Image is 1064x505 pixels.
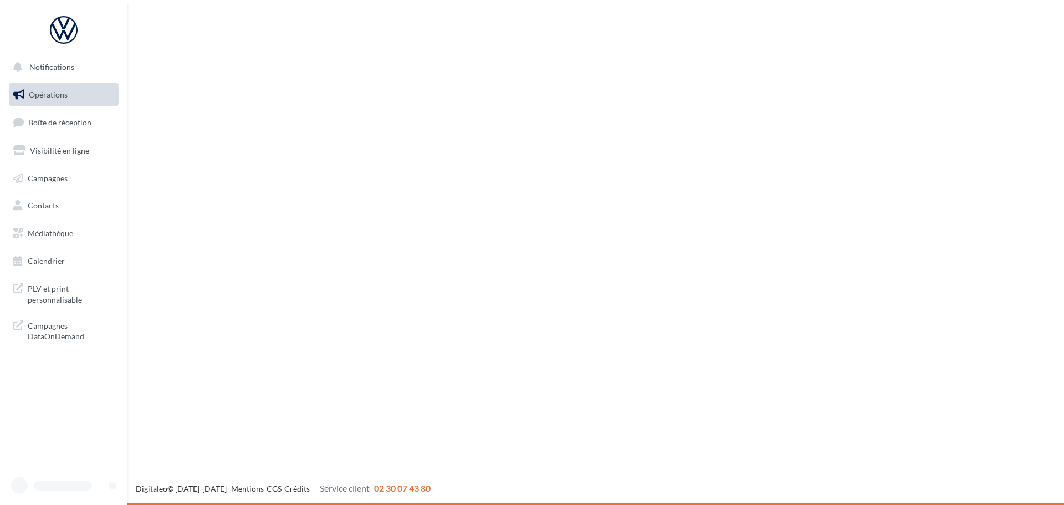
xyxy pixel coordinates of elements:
button: Notifications [7,55,116,79]
a: Boîte de réception [7,110,121,134]
a: Médiathèque [7,222,121,245]
a: Campagnes [7,167,121,190]
span: Service client [320,483,370,493]
a: Visibilité en ligne [7,139,121,162]
span: Campagnes DataOnDemand [28,318,114,342]
span: Visibilité en ligne [30,146,89,155]
span: Boîte de réception [28,118,91,127]
a: Crédits [284,484,310,493]
a: Opérations [7,83,121,106]
span: © [DATE]-[DATE] - - - [136,484,431,493]
span: Opérations [29,90,68,99]
span: Contacts [28,201,59,210]
span: Notifications [29,62,74,72]
span: Calendrier [28,256,65,266]
a: Digitaleo [136,484,167,493]
a: PLV et print personnalisable [7,277,121,309]
a: Mentions [231,484,264,493]
span: 02 30 07 43 80 [374,483,431,493]
span: Campagnes [28,173,68,182]
a: Campagnes DataOnDemand [7,314,121,346]
a: Contacts [7,194,121,217]
span: Médiathèque [28,228,73,238]
a: CGS [267,484,282,493]
span: PLV et print personnalisable [28,281,114,305]
a: Calendrier [7,249,121,273]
